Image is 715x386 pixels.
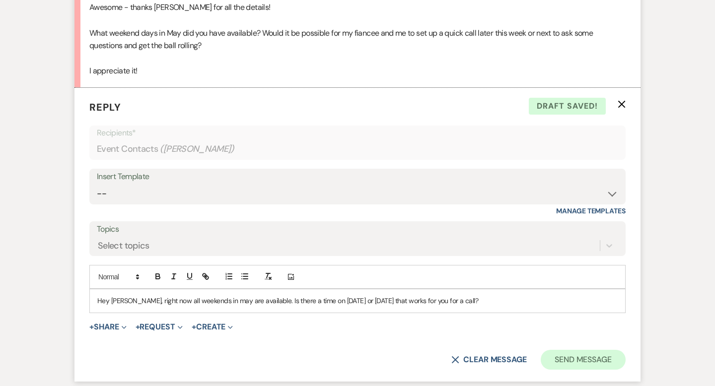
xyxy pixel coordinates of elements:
[192,323,196,331] span: +
[97,127,618,139] p: Recipients*
[451,356,527,364] button: Clear message
[89,101,121,114] span: Reply
[97,170,618,184] div: Insert Template
[89,323,94,331] span: +
[89,323,127,331] button: Share
[89,64,626,77] p: I appreciate it!
[541,350,626,370] button: Send Message
[97,295,618,306] p: Hey [PERSON_NAME], right now all weekends in may are available. Is there a time on [DATE] or [DAT...
[89,1,626,14] p: Awesome - thanks [PERSON_NAME] for all the details!
[136,323,140,331] span: +
[89,27,626,52] p: What weekend days in May did you have available? Would it be possible for my fiancee and me to se...
[192,323,233,331] button: Create
[556,206,626,215] a: Manage Templates
[97,139,618,159] div: Event Contacts
[136,323,183,331] button: Request
[160,142,234,156] span: ( [PERSON_NAME] )
[97,222,618,237] label: Topics
[529,98,606,115] span: Draft saved!
[98,239,149,253] div: Select topics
